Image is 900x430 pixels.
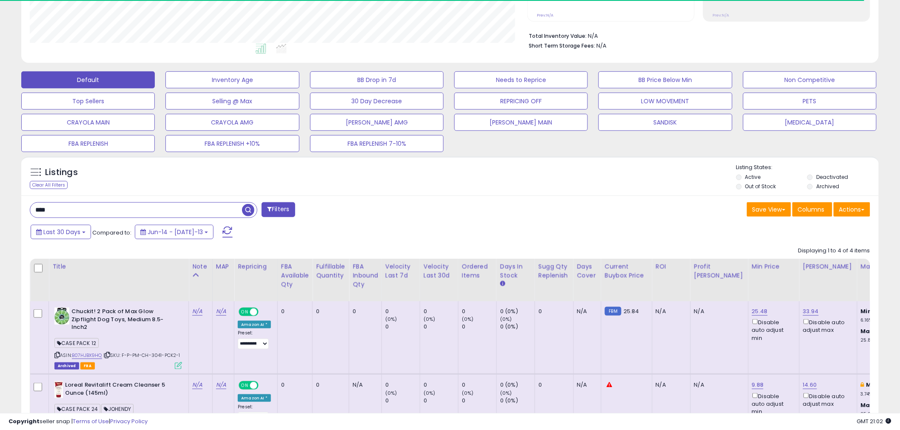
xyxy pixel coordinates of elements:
div: 0 (0%) [500,308,535,315]
a: Privacy Policy [110,417,148,425]
div: Amazon AI * [238,321,271,328]
button: BB Drop in 7d [310,71,444,88]
div: N/A [353,381,375,389]
h5: Listings [45,167,78,178]
div: N/A [577,308,595,315]
div: 0 [385,323,420,331]
span: 2025-08-13 21:02 GMT [857,417,891,425]
div: Days Cover [577,262,598,280]
b: Loreal Revitalift Cream Cleanser 5 Ounce (145ml) [65,381,168,399]
span: CASE PACK 12 [54,338,99,348]
div: Clear All Filters [30,181,68,189]
span: CASE PACK 24 [54,404,100,414]
p: Listing States: [736,164,879,172]
div: [PERSON_NAME] [803,262,854,271]
div: Disable auto adjust max [803,317,851,334]
div: Velocity Last 7d [385,262,416,280]
div: 0 [316,308,342,315]
label: Deactivated [816,173,848,181]
button: Inventory Age [165,71,299,88]
div: 0 [385,308,420,315]
b: Max: [861,401,876,409]
small: (0%) [424,390,436,396]
button: FBA REPLENISH +10% [165,135,299,152]
button: SANDISK [598,114,732,131]
div: Profit [PERSON_NAME] [694,262,745,280]
div: 0 [281,381,306,389]
div: 0 [462,381,496,389]
small: Days In Stock. [500,280,505,288]
div: Ordered Items [462,262,493,280]
span: | SKU: F-P-PM-CH-3041-PCK2-1 [103,352,180,359]
button: CRAYOLA MAIN [21,114,155,131]
button: FBA REPLENISH [21,135,155,152]
div: 0 (0%) [500,323,535,331]
div: Displaying 1 to 4 of 4 items [798,247,870,255]
div: Amazon AI * [238,394,271,402]
b: Min: [866,381,879,389]
a: Terms of Use [73,417,109,425]
small: (0%) [500,390,512,396]
a: N/A [192,381,202,389]
div: 0 [424,381,458,389]
span: OFF [257,382,271,389]
div: Disable auto adjust min [752,391,793,416]
small: (0%) [424,316,436,322]
span: Columns [798,205,825,214]
button: Filters [262,202,295,217]
div: N/A [577,381,595,389]
div: 0 (0%) [500,397,535,405]
button: 30 Day Decrease [310,93,444,110]
div: Current Buybox Price [605,262,649,280]
button: [PERSON_NAME] AMG [310,114,444,131]
button: Default [21,71,155,88]
span: OFF [257,308,271,316]
div: 0 [424,397,458,405]
div: seller snap | | [9,418,148,426]
button: Top Sellers [21,93,155,110]
b: Max: [861,327,876,335]
div: 0 [424,308,458,315]
button: [PERSON_NAME] MAIN [454,114,588,131]
span: Compared to: [92,229,131,237]
div: N/A [694,308,742,315]
div: N/A [694,381,742,389]
button: [MEDICAL_DATA] [743,114,877,131]
div: Preset: [238,330,271,349]
button: FBA REPLENISH 7-10% [310,135,444,152]
small: FBM [605,307,621,316]
img: 61UeY7-4qVL._SL40_.jpg [54,308,69,325]
button: Non Competitive [743,71,877,88]
div: 0 [538,308,567,315]
button: Actions [834,202,870,217]
a: N/A [192,307,202,316]
span: ON [239,382,250,389]
a: 14.60 [803,381,817,389]
a: 25.48 [752,307,768,316]
div: 0 [385,397,420,405]
div: Min Price [752,262,796,271]
button: CRAYOLA AMG [165,114,299,131]
b: Min: [861,307,874,315]
div: N/A [656,308,684,315]
span: JOHENDY [101,404,134,414]
div: MAP [216,262,231,271]
th: Please note that this number is a calculation based on your required days of coverage and your ve... [535,259,573,301]
button: Columns [792,202,832,217]
div: 0 [281,308,306,315]
div: Repricing [238,262,274,271]
div: ASIN: [54,308,182,368]
b: Chuckit! 2 Pack of Max Glow Zipflight Dog Toys, Medium 8.5-Inch2 [71,308,175,334]
div: 0 (0%) [500,381,535,389]
div: Sugg Qty Replenish [538,262,570,280]
div: 0 [353,308,375,315]
button: Last 30 Days [31,225,91,239]
small: (0%) [500,316,512,322]
a: 33.94 [803,307,819,316]
small: (0%) [462,316,474,322]
label: Active [745,173,761,181]
button: Save View [747,202,791,217]
div: Fulfillable Quantity [316,262,345,280]
a: B07HJBX9HQ [72,352,102,359]
div: Note [192,262,209,271]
